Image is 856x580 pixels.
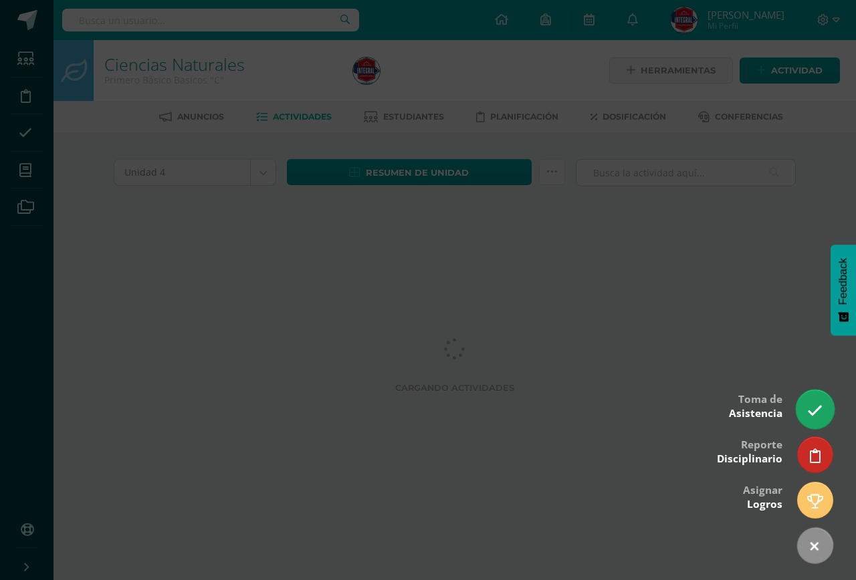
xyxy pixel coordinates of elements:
button: Feedback - Mostrar encuesta [831,245,856,335]
span: Disciplinario [717,452,782,466]
div: Asignar [743,474,782,518]
div: Toma de [729,384,782,427]
span: Asistencia [729,406,782,420]
span: Feedback [837,258,849,305]
span: Logros [747,497,782,511]
div: Reporte [717,429,782,472]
